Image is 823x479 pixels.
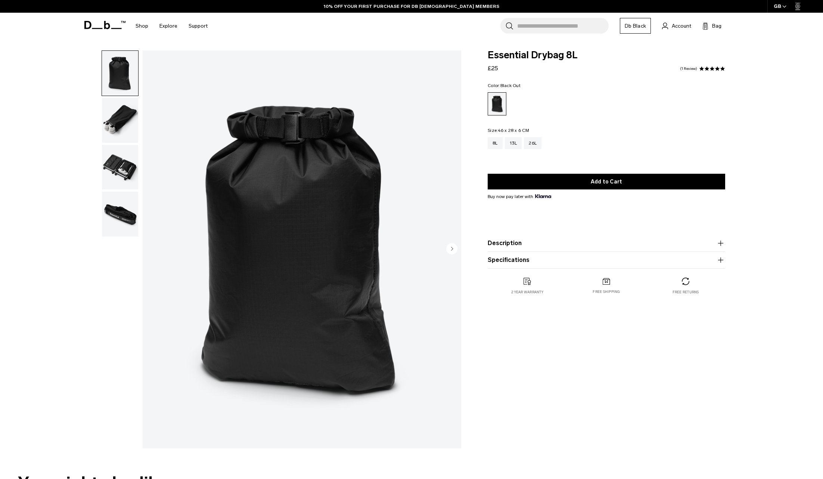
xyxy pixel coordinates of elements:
[446,243,457,256] button: Next slide
[102,145,139,190] button: Essential Drybag 8L Black Out
[535,194,551,198] img: {"height" => 20, "alt" => "Klarna"}
[102,51,138,96] img: Essential Drybag 8L Black Out
[505,137,522,149] a: 13L
[324,3,499,10] a: 10% OFF YOUR FIRST PURCHASE FOR DB [DEMOGRAPHIC_DATA] MEMBERS
[488,174,725,189] button: Add to Cart
[593,289,620,294] p: Free shipping
[488,65,498,72] span: £25
[102,50,139,96] button: Essential Drybag 8L Black Out
[680,67,697,71] a: 1 reviews
[136,13,148,39] a: Shop
[498,128,529,133] span: 46 x 28 x 6 CM
[488,137,503,149] a: 8L
[620,18,651,34] a: Db Black
[130,13,213,39] nav: Main Navigation
[712,22,721,30] span: Bag
[662,21,691,30] a: Account
[102,145,138,190] img: Essential Drybag 8L Black Out
[102,98,138,143] img: Essential Drybag 8L Black Out
[488,83,521,88] legend: Color:
[143,50,461,448] li: 1 / 4
[488,128,529,133] legend: Size:
[102,191,139,237] button: Essential Drybag 8L Black Out
[159,13,177,39] a: Explore
[488,92,506,115] a: Black Out
[500,83,521,88] span: Black Out
[488,50,725,60] span: Essential Drybag 8L
[488,193,551,200] span: Buy now pay later with
[143,50,461,448] img: Essential Drybag 8L Black Out
[189,13,208,39] a: Support
[672,22,691,30] span: Account
[524,137,541,149] a: 26L
[673,290,699,295] p: Free returns
[511,290,543,295] p: 2 year warranty
[102,192,138,237] img: Essential Drybag 8L Black Out
[702,21,721,30] button: Bag
[488,239,725,248] button: Description
[488,256,725,265] button: Specifications
[102,98,139,143] button: Essential Drybag 8L Black Out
